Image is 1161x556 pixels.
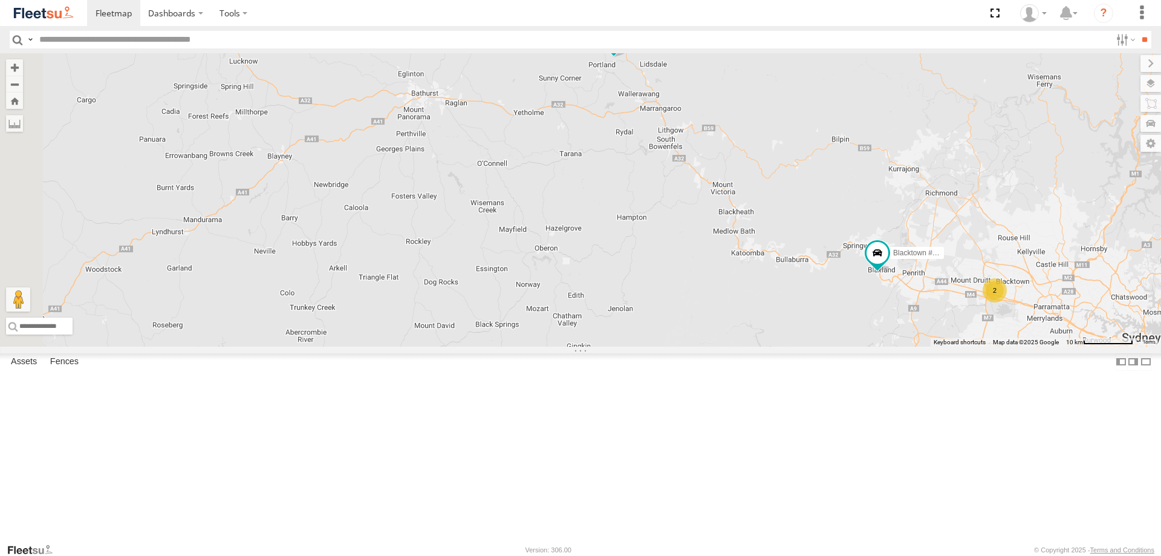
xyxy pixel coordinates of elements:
[1034,546,1154,554] div: © Copyright 2025 -
[1140,353,1152,371] label: Hide Summary Table
[1140,135,1161,152] label: Map Settings
[934,338,986,347] button: Keyboard shortcuts
[1127,353,1139,371] label: Dock Summary Table to the Right
[25,31,35,48] label: Search Query
[525,546,571,554] div: Version: 306.00
[6,76,23,93] button: Zoom out
[1062,338,1137,347] button: Map Scale: 10 km per 79 pixels
[12,5,75,21] img: fleetsu-logo-horizontal.svg
[1016,4,1051,22] div: Ken Manners
[1094,4,1113,23] i: ?
[6,287,30,312] button: Drag Pegman onto the map to open Street View
[5,353,43,370] label: Assets
[44,353,85,370] label: Fences
[1115,353,1127,371] label: Dock Summary Table to the Left
[1066,339,1083,345] span: 10 km
[7,544,62,556] a: Visit our Website
[983,278,1007,303] div: 2
[6,93,23,109] button: Zoom Home
[893,248,1022,257] span: Blacktown #1 (T09 - [PERSON_NAME])
[993,339,1059,345] span: Map data ©2025 Google
[1111,31,1137,48] label: Search Filter Options
[6,115,23,132] label: Measure
[6,59,23,76] button: Zoom in
[1143,340,1156,345] a: Terms (opens in new tab)
[1090,546,1154,554] a: Terms and Conditions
